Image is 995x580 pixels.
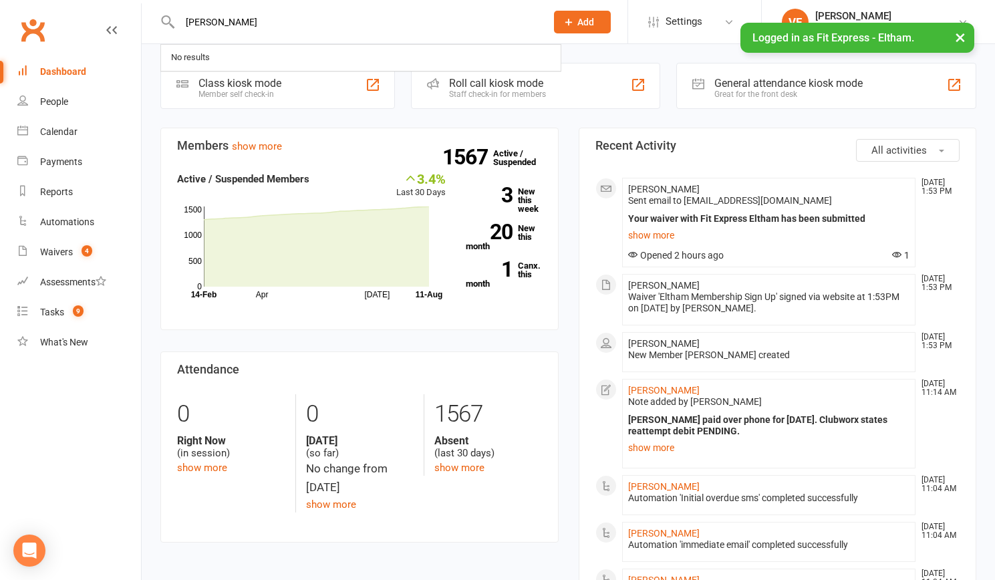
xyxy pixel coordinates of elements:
span: Sent email to [EMAIL_ADDRESS][DOMAIN_NAME] [628,195,832,206]
span: Add [577,17,594,27]
div: Waiver 'Eltham Membership Sign Up' signed via website at 1:53PM on [DATE] by [PERSON_NAME]. [628,291,910,314]
h3: Attendance [177,363,542,376]
a: Reports [17,177,141,207]
a: Assessments [17,267,141,297]
div: Tasks [40,307,64,317]
time: [DATE] 1:53 PM [915,178,959,196]
div: General attendance kiosk mode [714,77,863,90]
time: [DATE] 11:04 AM [915,523,959,540]
strong: 1 [466,259,513,279]
a: show more [434,462,484,474]
div: (so far) [306,434,414,460]
strong: 20 [466,222,513,242]
span: Opened 2 hours ago [628,250,724,261]
a: 1567Active / Suspended [493,139,552,176]
a: Payments [17,147,141,177]
time: [DATE] 1:53 PM [915,275,959,292]
strong: Active / Suspended Members [177,173,309,185]
div: Staff check-in for members [449,90,546,99]
div: Great for the front desk [714,90,863,99]
a: show more [628,438,910,457]
div: Last 30 Days [396,171,446,200]
a: Dashboard [17,57,141,87]
div: Automations [40,216,94,227]
div: Waivers [40,247,73,257]
a: Automations [17,207,141,237]
div: What's New [40,337,88,347]
div: Class kiosk mode [198,77,281,90]
div: People [40,96,68,107]
button: × [948,23,972,51]
span: All activities [871,144,927,156]
a: show more [628,226,910,245]
div: No change from [DATE] [306,460,414,496]
input: Search... [176,13,537,31]
a: [PERSON_NAME] [628,481,700,492]
a: Tasks 9 [17,297,141,327]
div: New Member [PERSON_NAME] created [628,349,910,361]
time: [DATE] 1:53 PM [915,333,959,350]
strong: Absent [434,434,542,447]
a: show more [306,498,356,511]
a: What's New [17,327,141,357]
span: 9 [73,305,84,317]
time: [DATE] 11:04 AM [915,476,959,493]
time: [DATE] 11:14 AM [915,380,959,397]
div: 0 [306,394,414,434]
span: Settings [666,7,702,37]
span: Logged in as Fit Express - Eltham. [752,31,914,44]
a: 20New this month [466,224,542,251]
div: Member self check-in [198,90,281,99]
div: [PERSON_NAME] paid over phone for [DATE]. Clubworx states reattempt debit PENDING. [628,414,910,437]
h3: Members [177,139,542,152]
a: People [17,87,141,117]
div: Dashboard [40,66,86,77]
span: [PERSON_NAME] [628,338,700,349]
a: [PERSON_NAME] [628,528,700,539]
span: 4 [82,245,92,257]
div: Your waiver with Fit Express Eltham has been submitted [628,213,910,225]
div: Automation 'Initial overdue sms' completed successfully [628,492,910,504]
div: Reports [40,186,73,197]
a: 3New this week [466,187,542,213]
button: All activities [856,139,960,162]
a: show more [232,140,282,152]
a: Clubworx [16,13,49,47]
a: show more [177,462,227,474]
div: Calendar [40,126,78,137]
a: Calendar [17,117,141,147]
span: [PERSON_NAME] [628,184,700,194]
a: 1Canx. this month [466,261,542,288]
div: Assessments [40,277,106,287]
strong: Right Now [177,434,285,447]
div: (in session) [177,434,285,460]
strong: 3 [466,185,513,205]
div: Payments [40,156,82,167]
strong: 1567 [442,147,493,167]
div: Automation 'immediate email' completed successfully [628,539,910,551]
strong: [DATE] [306,434,414,447]
a: [PERSON_NAME] [628,385,700,396]
h3: Recent Activity [595,139,960,152]
div: [PERSON_NAME] [815,10,958,22]
div: Fit Express - [GEOGRAPHIC_DATA] [815,22,958,34]
span: [PERSON_NAME] [628,280,700,291]
div: Open Intercom Messenger [13,535,45,567]
a: Waivers 4 [17,237,141,267]
div: 0 [177,394,285,434]
button: Add [554,11,611,33]
div: 3.4% [396,171,446,186]
div: 1567 [434,394,542,434]
div: No results [167,48,214,67]
div: VF [782,9,809,35]
span: 1 [892,250,909,261]
div: Roll call kiosk mode [449,77,546,90]
div: (last 30 days) [434,434,542,460]
div: Note added by [PERSON_NAME] [628,396,910,408]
